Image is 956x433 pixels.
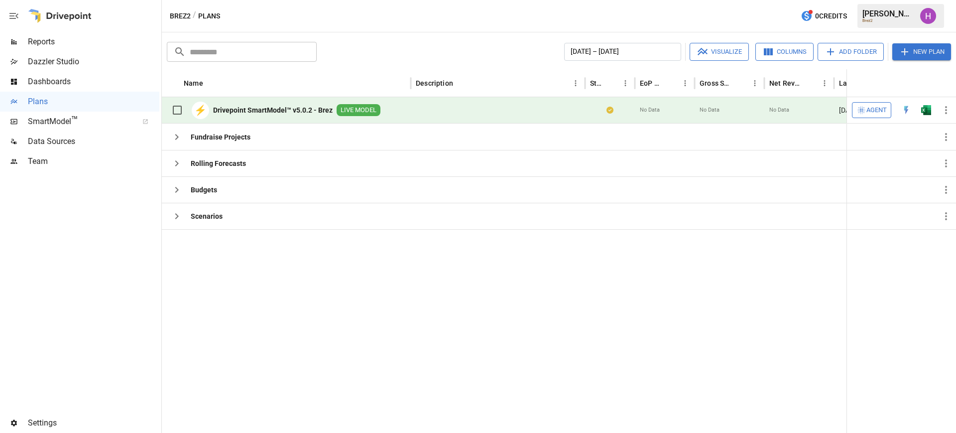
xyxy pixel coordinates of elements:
[28,96,159,108] span: Plans
[564,43,681,61] button: [DATE] – [DATE]
[191,158,246,168] b: Rolling Forecasts
[901,105,911,115] div: Open in Quick Edit
[921,105,931,115] img: excel-icon.76473adf.svg
[852,102,891,118] button: Agent
[71,114,78,127] span: ™
[170,10,191,22] button: Brez2
[28,136,159,147] span: Data Sources
[191,185,217,195] b: Budgets
[797,7,851,25] button: 0Credits
[748,76,762,90] button: Gross Sales column menu
[204,76,218,90] button: Sort
[755,43,814,61] button: Columns
[416,79,453,87] div: Description
[191,211,223,221] b: Scenarios
[192,102,209,119] div: ⚡
[191,132,250,142] b: Fundraise Projects
[815,10,847,22] span: 0 Credits
[818,43,884,61] button: Add Folder
[604,76,618,90] button: Sort
[678,76,692,90] button: EoP Cash column menu
[569,76,583,90] button: Description column menu
[640,79,663,87] div: EoP Cash
[921,105,931,115] div: Open in Excel
[28,417,159,429] span: Settings
[184,79,203,87] div: Name
[590,79,603,87] div: Status
[942,76,956,90] button: Sort
[700,106,719,114] span: No Data
[839,79,884,87] div: Last Modified
[28,116,131,128] span: SmartModel
[920,8,936,24] img: Harry Antonio
[664,76,678,90] button: Sort
[914,2,942,30] button: Harry Antonio
[28,155,159,167] span: Team
[734,76,748,90] button: Sort
[862,9,914,18] div: [PERSON_NAME]
[862,18,914,23] div: Brez2
[769,79,803,87] div: Net Revenue
[866,105,887,116] span: Agent
[193,10,196,22] div: /
[690,43,749,61] button: Visualize
[640,106,660,114] span: No Data
[804,76,818,90] button: Sort
[901,105,911,115] img: quick-edit-flash.b8aec18c.svg
[892,43,951,60] button: New Plan
[28,76,159,88] span: Dashboards
[700,79,733,87] div: Gross Sales
[606,105,613,115] div: Your plan has changes in Excel that are not reflected in the Drivepoint Data Warehouse, select "S...
[213,105,333,115] b: Drivepoint SmartModel™ v5.0.2 - Brez
[28,36,159,48] span: Reports
[454,76,468,90] button: Sort
[769,106,789,114] span: No Data
[818,76,832,90] button: Net Revenue column menu
[28,56,159,68] span: Dazzler Studio
[337,106,380,115] span: LIVE MODEL
[618,76,632,90] button: Status column menu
